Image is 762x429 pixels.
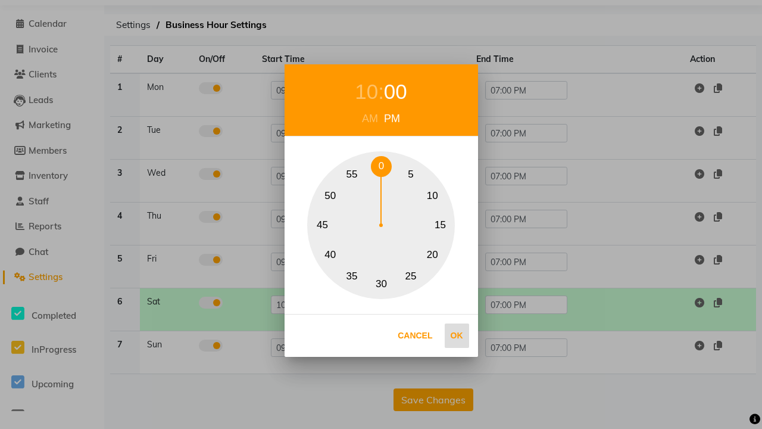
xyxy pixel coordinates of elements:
button: 15 [430,215,451,236]
button: Ok [445,324,469,348]
button: Cancel [392,324,438,348]
button: 50 [320,185,341,206]
button: 10 [422,185,443,206]
button: 0 [371,156,392,177]
button: 40 [320,244,341,265]
button: 35 [342,266,363,287]
button: 45 [312,215,333,236]
button: 30 [371,274,392,295]
button: 20 [422,244,443,265]
button: 5 [401,164,421,185]
button: 25 [401,266,421,287]
div: 00 [384,76,407,108]
div: PM [381,111,403,127]
button: 55 [342,164,363,185]
div: 10 [355,76,378,108]
span: : [378,80,384,103]
div: AM [359,111,381,127]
